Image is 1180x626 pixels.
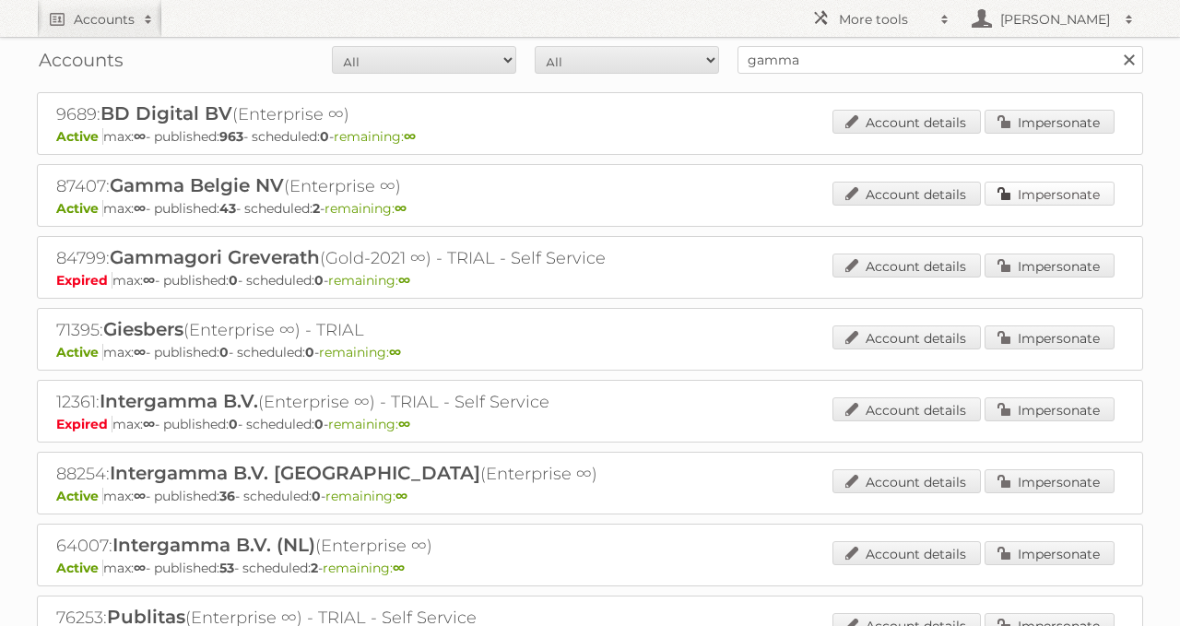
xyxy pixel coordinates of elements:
[56,416,1124,432] p: max: - published: - scheduled: -
[398,272,410,289] strong: ∞
[56,246,702,270] h2: 84799: (Gold-2021 ∞) - TRIAL - Self Service
[319,344,401,360] span: remaining:
[389,344,401,360] strong: ∞
[985,110,1115,134] a: Impersonate
[56,200,103,217] span: Active
[56,200,1124,217] p: max: - published: - scheduled: -
[56,534,702,558] h2: 64007: (Enterprise ∞)
[404,128,416,145] strong: ∞
[100,390,258,412] span: Intergamma B.V.
[832,397,981,421] a: Account details
[56,488,103,504] span: Active
[313,200,320,217] strong: 2
[320,128,329,145] strong: 0
[985,254,1115,278] a: Impersonate
[219,200,236,217] strong: 43
[134,560,146,576] strong: ∞
[56,488,1124,504] p: max: - published: - scheduled: -
[328,416,410,432] span: remaining:
[134,200,146,217] strong: ∞
[100,102,232,124] span: BD Digital BV
[110,174,284,196] span: Gamma Belgie NV
[134,488,146,504] strong: ∞
[219,344,229,360] strong: 0
[56,128,103,145] span: Active
[56,128,1124,145] p: max: - published: - scheduled: -
[393,560,405,576] strong: ∞
[314,272,324,289] strong: 0
[312,488,321,504] strong: 0
[134,128,146,145] strong: ∞
[112,534,315,556] span: Intergamma B.V. (NL)
[56,462,702,486] h2: 88254: (Enterprise ∞)
[103,318,183,340] span: Giesbers
[74,10,135,29] h2: Accounts
[395,200,407,217] strong: ∞
[56,318,702,342] h2: 71395: (Enterprise ∞) - TRIAL
[219,128,243,145] strong: 963
[305,344,314,360] strong: 0
[985,397,1115,421] a: Impersonate
[143,272,155,289] strong: ∞
[314,416,324,432] strong: 0
[110,246,320,268] span: Gammagori Greverath
[219,560,234,576] strong: 53
[395,488,407,504] strong: ∞
[996,10,1115,29] h2: [PERSON_NAME]
[985,469,1115,493] a: Impersonate
[839,10,931,29] h2: More tools
[110,462,480,484] span: Intergamma B.V. [GEOGRAPHIC_DATA]
[832,254,981,278] a: Account details
[229,272,238,289] strong: 0
[143,416,155,432] strong: ∞
[56,174,702,198] h2: 87407: (Enterprise ∞)
[832,325,981,349] a: Account details
[398,416,410,432] strong: ∞
[325,488,407,504] span: remaining:
[985,541,1115,565] a: Impersonate
[832,469,981,493] a: Account details
[985,325,1115,349] a: Impersonate
[56,272,112,289] span: Expired
[56,560,1124,576] p: max: - published: - scheduled: -
[56,272,1124,289] p: max: - published: - scheduled: -
[56,102,702,126] h2: 9689: (Enterprise ∞)
[56,344,1124,360] p: max: - published: - scheduled: -
[985,182,1115,206] a: Impersonate
[323,560,405,576] span: remaining:
[324,200,407,217] span: remaining:
[56,344,103,360] span: Active
[334,128,416,145] span: remaining:
[56,390,702,414] h2: 12361: (Enterprise ∞) - TRIAL - Self Service
[56,560,103,576] span: Active
[832,182,981,206] a: Account details
[219,488,235,504] strong: 36
[311,560,318,576] strong: 2
[229,416,238,432] strong: 0
[134,344,146,360] strong: ∞
[56,416,112,432] span: Expired
[832,541,981,565] a: Account details
[328,272,410,289] span: remaining:
[832,110,981,134] a: Account details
